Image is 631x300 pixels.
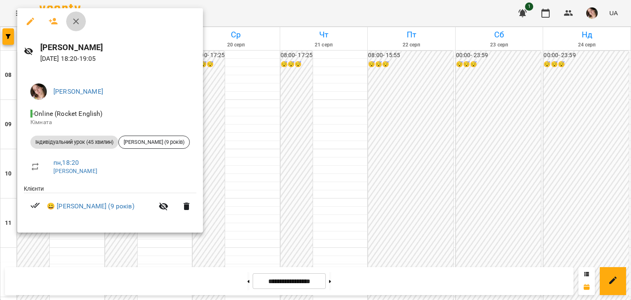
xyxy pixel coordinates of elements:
span: [PERSON_NAME] (9 років) [119,138,189,146]
span: Індивідуальний урок (45 хвилин) [30,138,118,146]
img: 9ac0326d5e285a2fd7627c501726c539.jpeg [30,83,47,100]
ul: Клієнти [24,185,196,223]
h6: [PERSON_NAME] [40,41,196,54]
a: 😀 [PERSON_NAME] (9 років) [47,201,134,211]
p: Кімната [30,118,190,127]
a: [PERSON_NAME] [53,88,103,95]
a: [PERSON_NAME] [53,168,97,174]
span: - Online (Rocket English) [30,110,104,118]
div: [PERSON_NAME] (9 років) [118,136,190,149]
a: пн , 18:20 [53,159,79,166]
p: [DATE] 18:20 - 19:05 [40,54,196,64]
svg: Візит сплачено [30,201,40,210]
